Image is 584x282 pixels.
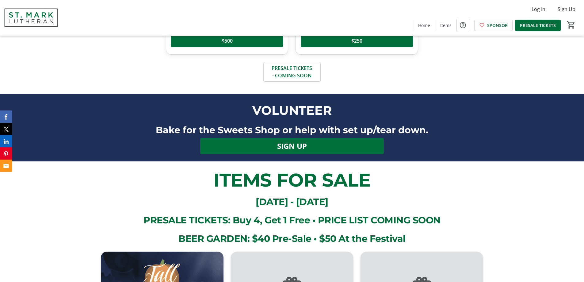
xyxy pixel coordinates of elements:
[440,22,452,29] span: Items
[553,4,580,14] button: Sign Up
[515,20,561,31] a: PRESALE TICKETS
[143,214,441,226] span: PRESALE TICKETS: Buy 4, Get 1 Free • PRICE LIST COMING SOON
[351,37,362,44] span: $250
[418,22,430,29] span: Home
[277,141,307,152] span: SIGN UP
[532,6,545,13] span: Log In
[271,64,314,79] span: PRESALE TICKETS - COMING SOON
[4,2,58,33] img: St. Mark Lutheran School's Logo
[301,35,413,47] button: $250
[213,169,370,191] span: ITEMS FOR SALE
[178,233,406,244] span: BEER GARDEN: $40 Pre-Sale • $50 At the Festival
[474,20,513,31] a: SPONSOR
[457,19,469,31] button: Help
[171,35,283,47] button: $500
[435,20,456,31] a: Items
[252,103,332,118] span: VOLUNTEER
[487,22,508,29] span: SPONSOR
[566,19,577,30] button: Cart
[520,22,556,29] span: PRESALE TICKETS
[222,37,233,44] span: $500
[200,138,384,154] button: SIGN UP
[558,6,575,13] span: Sign Up
[413,20,435,31] a: Home
[263,62,321,82] button: PRESALE TICKETS - COMING SOON
[156,124,428,136] span: Bake for the Sweets Shop or help with set up/tear down.
[256,196,328,207] span: [DATE] - [DATE]
[527,4,550,14] button: Log In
